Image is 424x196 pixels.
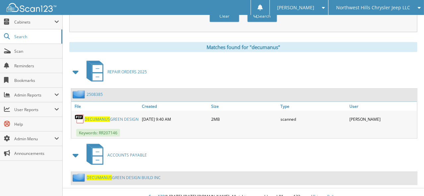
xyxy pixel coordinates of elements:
[14,78,59,83] span: Bookmarks
[83,59,147,85] a: REPAIR ORDERS 2025
[14,121,59,127] span: Help
[14,107,54,112] span: User Reports
[73,173,87,182] img: folder2.png
[87,92,103,97] a: 2508385
[279,102,348,111] a: Type
[14,19,54,25] span: Cabinets
[107,69,147,75] span: REPAIR ORDERS 2025
[76,129,120,137] span: Keywords: RR207146
[85,116,139,122] a: DECUMANUSGREEN DESIGN
[73,90,87,98] img: folder2.png
[69,42,417,52] div: Matches found for "decumanus"
[210,102,279,111] a: Size
[75,114,85,124] img: PDF.png
[7,3,56,12] img: scan123-logo-white.svg
[141,112,210,126] div: [DATE] 9:40 AM
[210,10,239,22] button: Clear
[14,136,54,142] span: Admin Menu
[141,102,210,111] a: Created
[247,10,277,22] button: Search
[14,34,58,39] span: Search
[348,112,417,126] div: [PERSON_NAME]
[87,175,112,180] span: DECUMANUS
[107,152,147,158] span: ACCOUNTS PAYABLE
[14,63,59,69] span: Reminders
[71,102,141,111] a: File
[279,112,348,126] div: scanned
[14,92,54,98] span: Admin Reports
[14,151,59,156] span: Announcements
[348,102,417,111] a: User
[210,112,279,126] div: 2MB
[277,6,315,10] span: [PERSON_NAME]
[14,48,59,54] span: Scan
[85,116,110,122] span: DECUMANUS
[83,142,147,168] a: ACCOUNTS PAYABLE
[336,6,410,10] span: Northwest Hills Chrysler Jeep LLC
[87,175,161,180] a: DECUMANUSGREEN DESIGN BUILD INC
